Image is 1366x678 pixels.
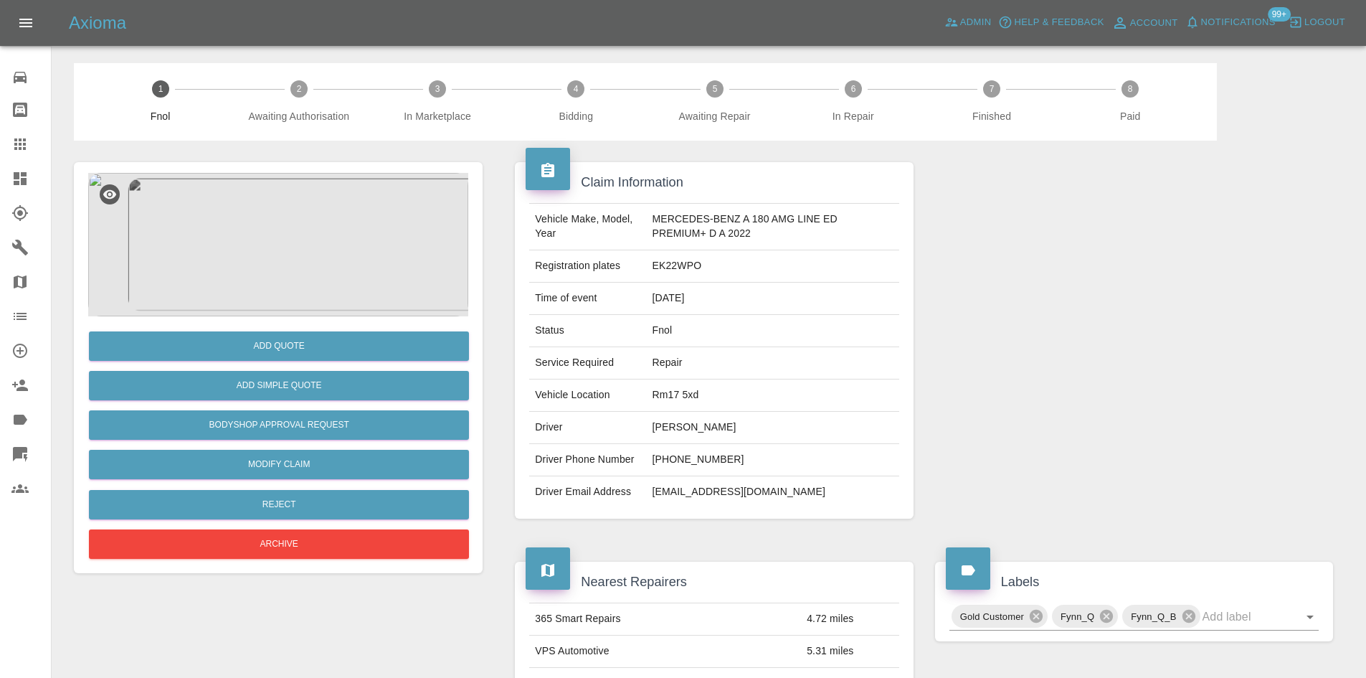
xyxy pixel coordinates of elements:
img: 27e50b63-fbfa-4de8-ba27-f6b584bdbe70 [88,173,468,316]
text: 4 [574,84,579,94]
button: Add Quote [89,331,469,361]
h4: Nearest Repairers [526,573,902,592]
text: 6 [850,84,855,94]
div: Gold Customer [952,605,1048,628]
button: Archive [89,529,469,559]
button: Open [1300,607,1320,627]
text: 5 [712,84,717,94]
text: 1 [158,84,163,94]
span: Help & Feedback [1014,14,1104,31]
td: MERCEDES-BENZ A 180 AMG LINE ED PREMIUM+ D A 2022 [646,204,898,250]
h5: Axioma [69,11,126,34]
span: Awaiting Authorisation [235,109,362,123]
span: 99+ [1268,7,1291,22]
button: Help & Feedback [995,11,1107,34]
button: Open drawer [9,6,43,40]
span: Account [1130,15,1178,32]
td: [EMAIL_ADDRESS][DOMAIN_NAME] [646,476,898,508]
td: Registration plates [529,250,646,283]
td: 365 Smart Repairs [529,603,801,636]
td: [PERSON_NAME] [646,412,898,444]
a: Modify Claim [89,450,469,479]
input: Add label [1203,606,1279,628]
span: Bidding [513,109,640,123]
span: Fynn_Q [1052,608,1103,625]
button: Add Simple Quote [89,371,469,400]
td: [PHONE_NUMBER] [646,444,898,476]
span: In Repair [789,109,916,123]
button: Notifications [1182,11,1279,34]
text: 8 [1128,84,1133,94]
h4: Claim Information [526,173,902,192]
span: Paid [1067,109,1194,123]
a: Admin [941,11,995,34]
td: VPS Automotive [529,636,801,668]
td: [DATE] [646,283,898,315]
td: Driver [529,412,646,444]
div: Fynn_Q [1052,605,1118,628]
span: Admin [960,14,992,31]
button: Bodyshop Approval Request [89,410,469,440]
div: Fynn_Q_B [1122,605,1200,628]
td: Rm17 5xd [646,380,898,412]
text: 7 [990,84,995,94]
td: Driver Phone Number [529,444,646,476]
span: Awaiting Repair [651,109,778,123]
td: 5.31 miles [801,636,898,668]
td: EK22WPO [646,250,898,283]
text: 3 [435,84,440,94]
span: Fynn_Q_B [1122,608,1185,625]
td: Vehicle Make, Model, Year [529,204,646,250]
td: Time of event [529,283,646,315]
td: 4.72 miles [801,603,898,636]
button: Logout [1285,11,1349,34]
span: Logout [1304,14,1345,31]
td: Fnol [646,315,898,347]
span: Gold Customer [952,608,1033,625]
td: Repair [646,347,898,380]
td: Vehicle Location [529,380,646,412]
button: Reject [89,490,469,519]
text: 2 [297,84,302,94]
span: Notifications [1201,14,1276,31]
a: Account [1108,11,1182,34]
span: Fnol [97,109,224,123]
span: Finished [928,109,1055,123]
td: Driver Email Address [529,476,646,508]
h4: Labels [946,573,1322,592]
span: In Marketplace [374,109,501,123]
td: Service Required [529,347,646,380]
td: Status [529,315,646,347]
